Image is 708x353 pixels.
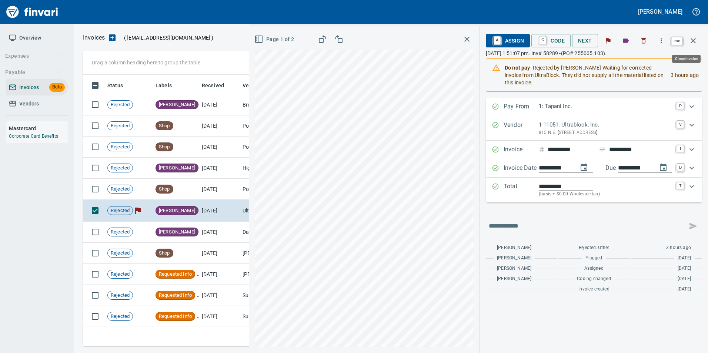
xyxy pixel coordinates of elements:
[497,265,531,272] span: [PERSON_NAME]
[585,255,602,262] span: Flagged
[635,33,652,49] button: Discard
[678,255,691,262] span: [DATE]
[531,34,571,47] button: CCode
[539,102,672,111] p: 1: Tapani Inc.
[19,33,41,43] span: Overview
[5,68,61,77] span: Payable
[539,121,672,129] p: 1-11051: Ultrablock, Inc.
[240,264,314,285] td: [PERSON_NAME] Machinery Inc (1-10774)
[92,59,200,66] p: Drag a column heading here to group the table
[240,137,314,158] td: Port of [GEOGRAPHIC_DATA] (1-24796)
[539,36,546,44] a: C
[199,243,240,264] td: [DATE]
[6,79,68,96] a: InvoicesBeta
[578,36,592,46] span: Next
[505,61,665,89] div: - Rejected by [PERSON_NAME] Waiting for corrected invoice from UltraBlock. They did not supply al...
[677,145,684,152] a: I
[5,51,61,61] span: Expenses
[636,6,684,17] button: [PERSON_NAME]
[486,141,702,159] div: Expand
[492,34,524,47] span: Assign
[504,182,539,198] p: Total
[638,8,682,16] h5: [PERSON_NAME]
[256,35,294,44] span: Page 1 of 2
[108,292,133,299] span: Rejected
[199,94,240,115] td: [DATE]
[677,164,684,171] a: D
[240,158,314,179] td: Highway Specialties LLC (1-10458)
[156,271,195,278] span: Requested Info
[654,159,672,176] button: change due date
[666,244,691,252] span: 3 hours ago
[19,83,39,92] span: Invoices
[677,102,684,110] a: P
[199,264,240,285] td: [DATE]
[504,102,539,112] p: Pay From
[156,229,198,236] span: [PERSON_NAME]
[240,243,314,264] td: [PERSON_NAME] Inc (1-10319)
[684,217,702,235] span: This records your message into the invoice and notifies anyone mentioned
[678,286,691,293] span: [DATE]
[126,34,211,41] span: [EMAIL_ADDRESS][DOMAIN_NAME]
[497,275,531,283] span: [PERSON_NAME]
[108,186,133,193] span: Rejected
[83,33,105,42] nav: breadcrumb
[486,98,702,116] div: Expand
[600,33,616,49] button: Unflag
[199,158,240,179] td: [DATE]
[156,101,198,108] span: [PERSON_NAME]
[575,159,593,176] button: change date
[19,99,39,108] span: Vendors
[156,144,173,151] span: Shop
[6,95,68,112] a: Vendors
[199,115,240,137] td: [DATE]
[504,164,539,173] p: Invoice Date
[240,285,314,306] td: Suncore Construction and Materials Inc. (1-38881)
[539,191,672,198] p: (basis + $0.00 Wholesale tax)
[9,124,68,132] h6: Mastercard
[497,244,531,252] span: [PERSON_NAME]
[156,250,173,257] span: Shop
[618,33,634,49] button: Labels
[108,250,133,257] span: Rejected
[584,265,603,272] span: Assigned
[156,292,195,299] span: Requested Info
[156,81,172,90] span: Labels
[156,313,195,320] span: Requested Info
[539,145,545,154] svg: Invoice number
[494,36,501,44] a: A
[671,37,682,45] a: esc
[605,164,641,172] p: Due
[199,137,240,158] td: [DATE]
[497,255,531,262] span: [PERSON_NAME]
[108,207,133,214] span: Rejected
[579,244,610,252] span: Rejected: Other
[199,179,240,200] td: [DATE]
[677,182,684,189] a: T
[120,34,213,41] p: ( )
[49,83,65,91] span: Beta
[202,81,234,90] span: Received
[665,61,699,89] div: 3 hours ago
[240,179,314,200] td: Port of [GEOGRAPHIC_DATA] (1-24796)
[505,65,530,71] strong: Do not pay
[653,33,669,49] button: More
[578,286,610,293] span: Invoice created
[486,34,530,47] button: AAssign
[108,101,133,108] span: Rejected
[243,81,286,90] span: Vendor / From
[486,178,702,202] div: Expand
[83,33,105,42] p: Invoices
[599,146,606,153] svg: Invoice description
[572,34,598,48] button: Next
[577,275,611,283] span: Coding changed
[4,3,60,21] img: Finvari
[133,207,143,213] span: Flagged
[677,121,684,128] a: V
[240,115,314,137] td: Port of [GEOGRAPHIC_DATA] (1-24796)
[105,33,120,42] button: Upload an Invoice
[199,200,240,222] td: [DATE]
[504,145,539,155] p: Invoice
[240,306,314,327] td: Suncore Construction and Materials Inc. (1-38881)
[156,207,198,214] span: [PERSON_NAME]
